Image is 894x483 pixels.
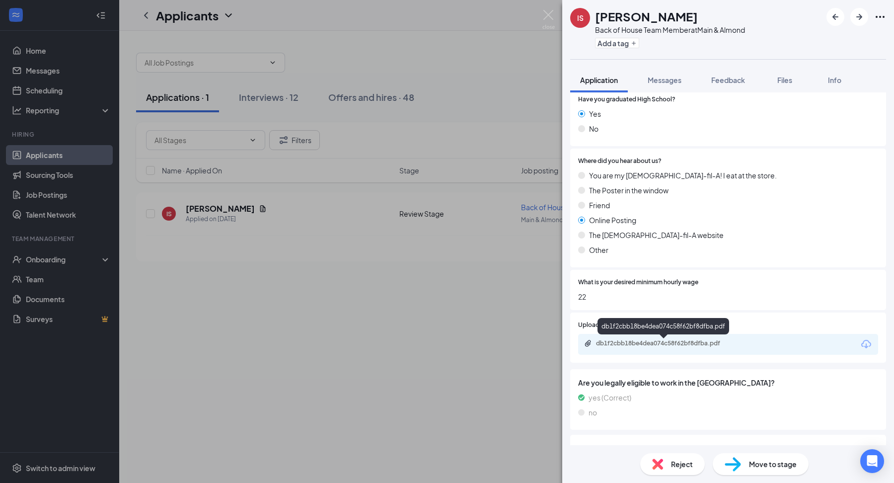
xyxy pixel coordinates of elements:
[578,377,878,388] span: Are you legally eligible to work in the [GEOGRAPHIC_DATA]?
[826,8,844,26] button: ArrowLeftNew
[595,8,698,25] h1: [PERSON_NAME]
[589,215,636,226] span: Online Posting
[874,11,886,23] svg: Ellipses
[584,339,745,349] a: Paperclipdb1f2cbb18be4dea074c58f62bf8dfba.pdf
[578,321,623,330] span: Upload Resume
[711,76,745,84] span: Feedback
[860,338,872,350] svg: Download
[589,108,601,119] span: Yes
[589,185,669,196] span: The Poster in the window
[595,25,745,35] div: Back of House Team Member at Main & Almond
[595,38,639,48] button: PlusAdd a tag
[578,157,662,166] span: Where did you hear about us?
[853,11,865,23] svg: ArrowRight
[578,278,698,287] span: What is your desired minimum hourly wage
[631,40,637,46] svg: Plus
[577,13,584,23] div: IS
[589,123,598,134] span: No
[829,11,841,23] svg: ArrowLeftNew
[584,339,592,347] svg: Paperclip
[850,8,868,26] button: ArrowRight
[589,170,777,181] span: You are my [DEMOGRAPHIC_DATA]-fil-A! I eat at the store.
[589,407,597,418] span: no
[860,449,884,473] div: Open Intercom Messenger
[578,95,675,104] span: Have you graduated High School?
[671,459,693,470] span: Reject
[589,244,608,255] span: Other
[828,76,841,84] span: Info
[589,230,724,241] span: The [DEMOGRAPHIC_DATA]-fil-A website
[648,76,681,84] span: Messages
[749,459,797,470] span: Move to stage
[589,392,631,403] span: yes (Correct)
[580,76,618,84] span: Application
[578,291,878,302] span: 22
[596,339,735,347] div: db1f2cbb18be4dea074c58f62bf8dfba.pdf
[589,200,610,211] span: Friend
[597,318,729,334] div: db1f2cbb18be4dea074c58f62bf8dfba.pdf
[578,443,878,454] span: Are you [DEMOGRAPHIC_DATA] or older?
[777,76,792,84] span: Files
